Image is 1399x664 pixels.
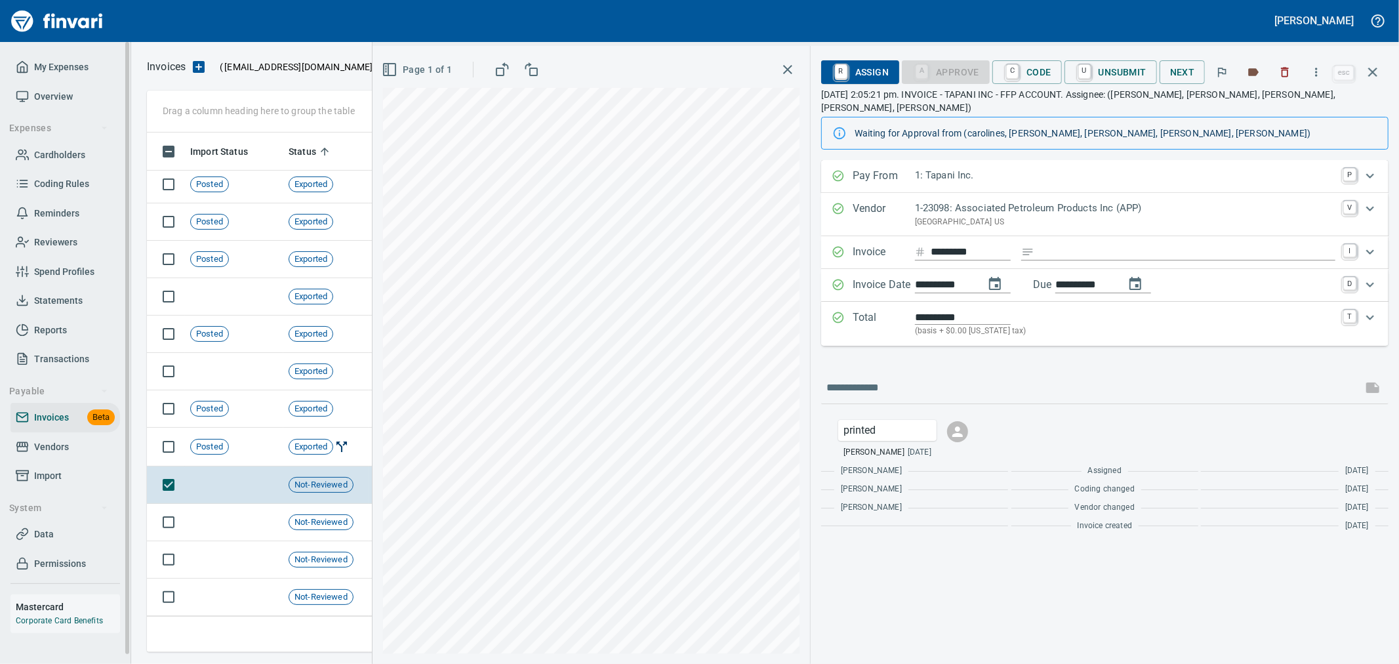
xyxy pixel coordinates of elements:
a: esc [1334,66,1354,80]
button: RAssign [821,60,899,84]
span: [PERSON_NAME] [841,501,902,514]
span: Next [1170,64,1195,81]
p: Invoice [853,244,915,261]
span: Not-Reviewed [289,479,353,491]
span: Exported [289,403,333,415]
span: Status [289,144,333,159]
span: Unsubmit [1075,61,1146,83]
div: Coding Required [902,65,990,76]
a: V [1343,201,1356,214]
span: Exported [289,178,333,191]
span: [PERSON_NAME] [841,465,902,478]
a: Coding Rules [10,169,120,199]
a: P [1343,168,1356,181]
h5: [PERSON_NAME] [1275,14,1354,28]
div: Expand [821,269,1389,302]
span: Exported [289,328,333,341]
button: CCode [992,60,1062,84]
button: UUnsubmit [1064,60,1157,84]
span: Assigned [1088,465,1122,478]
div: Expand [821,236,1389,269]
span: Vendor changed [1075,501,1135,514]
p: printed [843,423,931,438]
a: InvoicesBeta [10,403,120,432]
span: Code [1003,61,1051,83]
span: Invoice Split [333,441,350,451]
span: [DATE] [908,446,931,459]
span: Exported [289,216,333,228]
div: Expand [821,302,1389,346]
button: Upload an Invoice [186,59,212,75]
span: Cardholders [34,147,85,163]
span: [DATE] [1345,465,1369,478]
span: Posted [191,328,228,341]
button: Labels [1239,58,1268,87]
a: Statements [10,286,120,316]
a: Corporate Card Benefits [16,616,103,625]
span: Expenses [9,120,108,136]
button: System [4,496,113,520]
span: System [9,500,108,516]
span: My Expenses [34,59,89,75]
h6: Mastercard [16,600,120,614]
span: Overview [34,89,73,105]
p: Invoices [147,59,186,75]
a: Transactions [10,344,120,374]
p: 1-23098: Associated Petroleum Products Inc (APP) [915,201,1335,216]
span: Reviewers [34,234,77,251]
p: [DATE] 2:05:21 pm. INVOICE - TAPANI INC - FFP ACCOUNT. Assignee: ([PERSON_NAME], [PERSON_NAME], [... [821,88,1389,114]
p: Vendor [853,201,915,228]
img: Finvari [8,5,106,37]
a: I [1343,244,1356,257]
svg: Invoice description [1021,245,1034,259]
a: T [1343,310,1356,323]
button: change due date [1120,268,1151,300]
span: Coding changed [1075,483,1135,496]
span: Beta [87,410,115,425]
span: Invoice created [1078,520,1133,533]
p: ( ) [212,60,378,73]
a: Overview [10,82,120,112]
p: Due [1033,277,1095,293]
span: Statements [34,293,83,309]
a: D [1343,277,1356,290]
button: [PERSON_NAME] [1272,10,1357,31]
span: [EMAIL_ADDRESS][DOMAIN_NAME] [223,60,374,73]
button: change date [979,268,1011,300]
a: Permissions [10,549,120,579]
span: Status [289,144,316,159]
span: Posted [191,253,228,266]
button: Flag [1207,58,1236,87]
span: Not-Reviewed [289,554,353,566]
a: U [1078,64,1091,79]
span: Vendors [34,439,69,455]
span: Close invoice [1331,56,1389,88]
span: Permissions [34,556,86,572]
p: Pay From [853,168,915,185]
a: My Expenses [10,52,120,82]
span: Not-Reviewed [289,516,353,529]
span: Spend Profiles [34,264,94,280]
p: Drag a column heading here to group the table [163,104,355,117]
div: Click for options [838,420,937,441]
span: Posted [191,441,228,453]
span: [PERSON_NAME] [841,483,902,496]
span: Exported [289,365,333,378]
a: Spend Profiles [10,257,120,287]
a: Reminders [10,199,120,228]
nav: breadcrumb [147,59,186,75]
span: Exported [289,253,333,266]
span: Coding Rules [34,176,89,192]
svg: Invoice number [915,244,925,260]
span: Import [34,468,62,484]
p: [GEOGRAPHIC_DATA] US [915,216,1335,229]
span: Not-Reviewed [289,591,353,604]
span: Payable [9,383,108,400]
span: Import Status [190,144,265,159]
span: Data [34,526,54,543]
button: Page 1 of 1 [379,58,457,82]
span: Exported [289,441,333,453]
p: 1: Tapani Inc. [915,168,1335,183]
button: Discard [1270,58,1299,87]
